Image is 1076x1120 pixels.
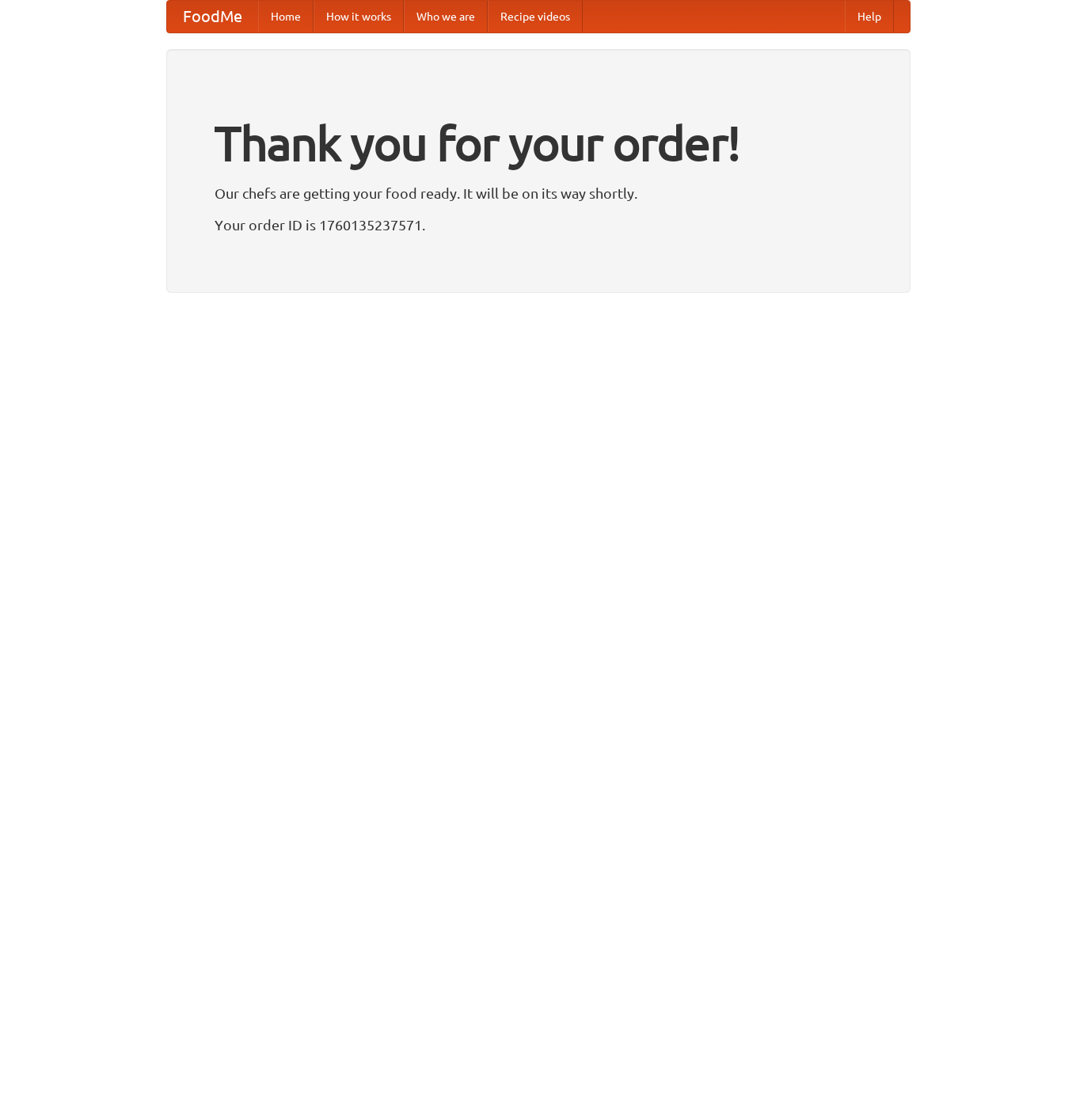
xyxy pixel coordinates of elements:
a: Who we are [404,1,488,32]
p: Our chefs are getting your food ready. It will be on its way shortly. [215,181,862,205]
h1: Thank you for your order! [215,105,862,181]
p: Your order ID is 1760135237571. [215,213,862,237]
a: FoodMe [167,1,258,32]
a: Home [258,1,314,32]
a: Recipe videos [488,1,583,32]
a: Help [845,1,894,32]
a: How it works [314,1,404,32]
